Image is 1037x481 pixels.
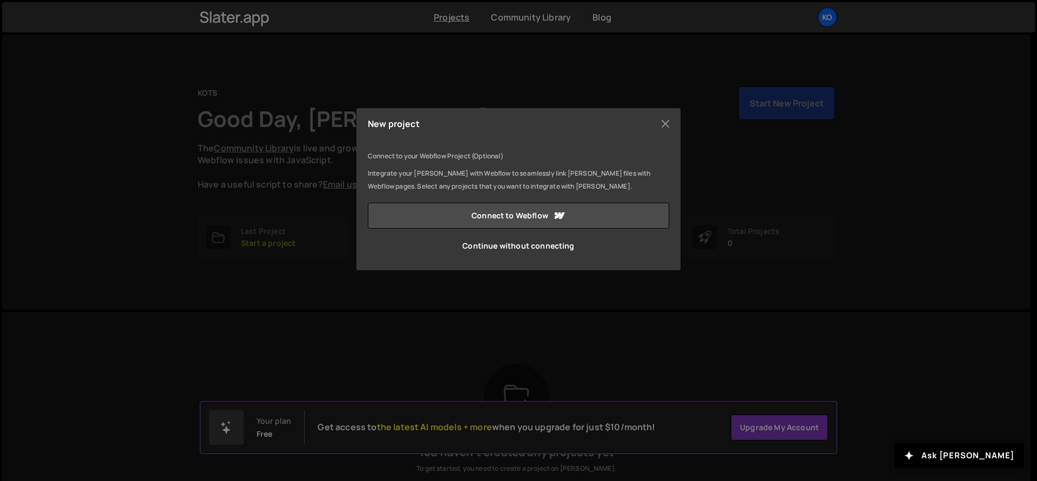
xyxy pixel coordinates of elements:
h5: New project [368,119,420,128]
a: Connect to Webflow [368,203,669,229]
p: Connect to your Webflow Project (Optional) [368,150,669,163]
button: Close [657,116,674,132]
a: Continue without connecting [368,233,669,259]
button: Ask [PERSON_NAME] [894,443,1024,468]
p: Integrate your [PERSON_NAME] with Webflow to seamlessly link [PERSON_NAME] files with Webflow pag... [368,167,669,193]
